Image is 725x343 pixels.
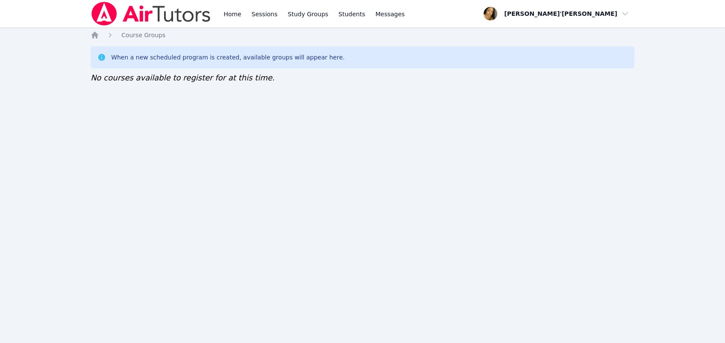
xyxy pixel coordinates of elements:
[91,31,634,39] nav: Breadcrumb
[376,10,405,18] span: Messages
[121,31,165,39] a: Course Groups
[121,32,165,38] span: Course Groups
[91,73,275,82] span: No courses available to register for at this time.
[91,2,211,26] img: Air Tutors
[111,53,345,62] div: When a new scheduled program is created, available groups will appear here.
